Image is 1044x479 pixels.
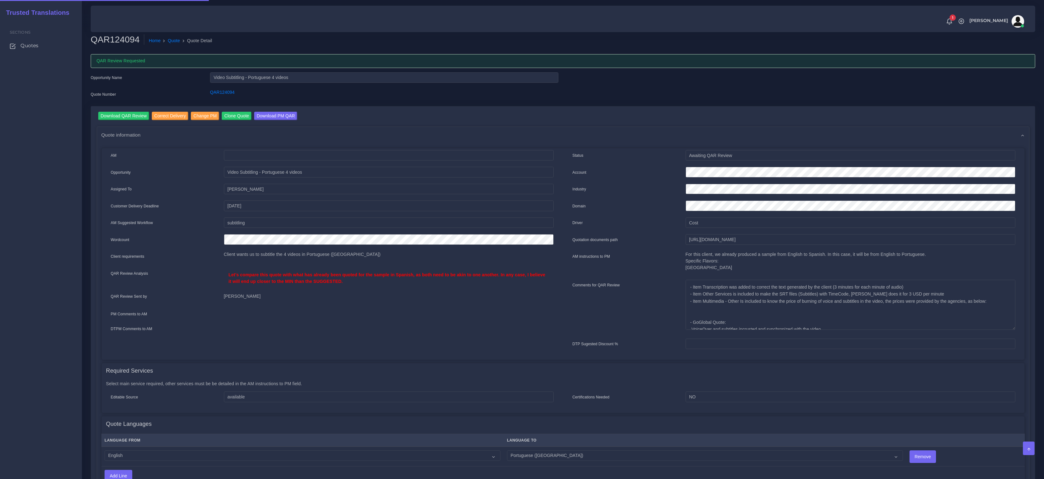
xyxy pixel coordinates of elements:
[950,14,956,21] span: 1
[91,92,116,97] label: Quote Number
[966,15,1026,28] a: [PERSON_NAME]avatar
[106,368,153,375] h4: Required Services
[111,186,132,192] label: Assigned To
[573,394,610,400] label: Certifications Needed
[91,54,1035,68] div: QAR Review Requested
[573,220,583,226] label: Driver
[573,237,618,243] label: Quotation documents path
[573,153,584,158] label: Status
[152,112,188,120] input: Correct Delivery
[111,271,148,276] label: QAR Review Analysis
[10,30,31,35] span: Sections
[573,203,586,209] label: Domain
[2,8,69,18] a: Trusted Translations
[573,341,618,347] label: DTP Sugested Discount %
[20,42,38,49] span: Quotes
[91,75,122,81] label: Opportunity Name
[969,18,1008,23] span: [PERSON_NAME]
[91,34,144,45] h2: QAR124094
[573,170,586,175] label: Account
[573,282,620,288] label: Comments for QAR Review
[254,112,297,120] input: Download PM QAR
[944,18,955,25] a: 1
[97,127,1029,143] div: Quote information
[111,237,129,243] label: Wordcount
[910,451,936,463] input: Remove
[2,9,69,16] h2: Trusted Translations
[111,394,138,400] label: Editable Source
[111,311,147,317] label: PM Comments to AM
[111,326,152,332] label: DTPM Comments to AM
[111,220,153,226] label: AM Suggested Workflow
[101,131,141,138] span: Quote information
[224,251,554,258] p: Client wants us to subtitle the 4 videos in Portuguese ([GEOGRAPHIC_DATA])
[106,380,1020,387] p: Select main service required, other services must be be detailed in the AM instructions to PM field.
[111,170,131,175] label: Opportunity
[101,434,504,447] th: Language From
[686,280,1015,330] textarea: - Item Transcription was added to correct the text generated by the client (3 minutes for each mi...
[5,39,77,52] a: Quotes
[191,112,219,120] input: Change PM
[1012,15,1024,28] img: avatar
[168,37,180,44] a: Quote
[111,254,145,259] label: Client requirements
[111,203,159,209] label: Customer Delivery Deadline
[106,421,152,428] h4: Quote Languages
[149,37,161,44] a: Home
[573,186,586,192] label: Industry
[98,112,149,120] input: Download QAR Review
[180,37,212,44] li: Quote Detail
[686,251,1015,271] p: For this client, we already produced a sample from English to Spanish. In this case, it will be f...
[111,294,147,299] label: QAR Review Sent by
[573,254,610,259] label: AM instructions to PM
[224,184,554,194] input: pm
[504,434,906,447] th: Language To
[111,153,117,158] label: AM
[224,293,554,300] p: [PERSON_NAME]
[222,112,252,120] input: Clone Quote
[229,272,549,285] p: Let's compare this quote with what has already been quoted for the sample in Spanish, as both nee...
[210,90,235,95] a: QAR124094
